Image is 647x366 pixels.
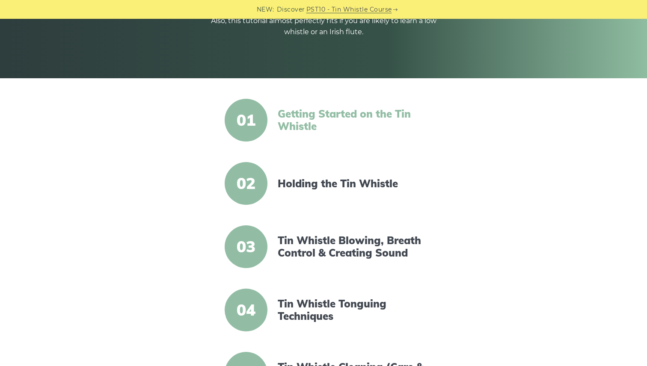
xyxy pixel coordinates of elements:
a: Holding the Tin Whistle [278,177,425,190]
span: Discover [277,5,305,15]
a: PST10 - Tin Whistle Course [306,5,392,15]
a: Tin Whistle Blowing, Breath Control & Creating Sound [278,234,425,259]
span: 01 [225,99,267,142]
span: NEW: [257,5,274,15]
a: Getting Started on the Tin Whistle [278,108,425,133]
span: 03 [225,225,267,268]
span: 04 [225,289,267,331]
span: 02 [225,162,267,205]
a: Tin Whistle Tonguing Techniques [278,298,425,322]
